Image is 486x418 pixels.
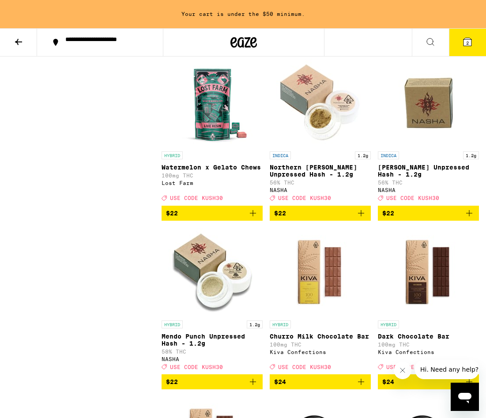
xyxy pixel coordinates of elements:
[162,333,263,347] p: Mendo Punch Unpressed Hash - 1.2g
[394,362,411,379] iframe: Close message
[378,206,479,221] button: Add to bag
[162,173,263,178] p: 100mg THC
[378,151,399,159] p: INDICA
[162,59,263,205] a: Open page for Watermelon x Gelato Chews from Lost Farm
[382,210,394,217] span: $22
[170,364,223,370] span: USE CODE KUSH30
[168,59,256,147] img: Lost Farm - Watermelon x Gelato Chews
[274,378,286,385] span: $24
[382,378,394,385] span: $24
[384,59,473,147] img: NASHA - Donny Burger Unpressed Hash - 1.2g
[378,333,479,340] p: Dark Chocolate Bar
[378,320,399,328] p: HYBRID
[270,349,371,355] div: Kiva Confections
[270,187,371,193] div: NASHA
[162,349,263,354] p: 58% THC
[384,228,473,316] img: Kiva Confections - Dark Chocolate Bar
[449,29,486,56] button: 2
[386,196,439,201] span: USE CODE KUSH30
[274,210,286,217] span: $22
[270,374,371,389] button: Add to bag
[355,151,371,159] p: 1.2g
[270,333,371,340] p: Churro Milk Chocolate Bar
[466,40,469,45] span: 2
[270,228,371,374] a: Open page for Churro Milk Chocolate Bar from Kiva Confections
[166,378,178,385] span: $22
[378,342,479,347] p: 100mg THC
[162,206,263,221] button: Add to bag
[162,320,183,328] p: HYBRID
[378,349,479,355] div: Kiva Confections
[247,320,263,328] p: 1.2g
[378,59,479,205] a: Open page for Donny Burger Unpressed Hash - 1.2g from NASHA
[378,187,479,193] div: NASHA
[270,151,291,159] p: INDICA
[170,196,223,201] span: USE CODE KUSH30
[451,383,479,411] iframe: Button to launch messaging window
[162,151,183,159] p: HYBRID
[270,180,371,185] p: 56% THC
[162,228,263,374] a: Open page for Mendo Punch Unpressed Hash - 1.2g from NASHA
[270,59,371,205] a: Open page for Northern Berry Unpressed Hash - 1.2g from NASHA
[270,206,371,221] button: Add to bag
[168,228,256,316] img: NASHA - Mendo Punch Unpressed Hash - 1.2g
[162,180,263,186] div: Lost Farm
[276,59,365,147] img: NASHA - Northern Berry Unpressed Hash - 1.2g
[166,210,178,217] span: $22
[162,356,263,362] div: NASHA
[162,164,263,171] p: Watermelon x Gelato Chews
[378,180,479,185] p: 56% THC
[378,374,479,389] button: Add to bag
[270,164,371,178] p: Northern [PERSON_NAME] Unpressed Hash - 1.2g
[278,364,331,370] span: USE CODE KUSH30
[162,374,263,389] button: Add to bag
[270,320,291,328] p: HYBRID
[378,228,479,374] a: Open page for Dark Chocolate Bar from Kiva Confections
[386,364,439,370] span: USE CODE KUSH30
[278,196,331,201] span: USE CODE KUSH30
[270,342,371,347] p: 100mg THC
[276,228,365,316] img: Kiva Confections - Churro Milk Chocolate Bar
[463,151,479,159] p: 1.2g
[378,164,479,178] p: [PERSON_NAME] Unpressed Hash - 1.2g
[415,360,479,379] iframe: Message from company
